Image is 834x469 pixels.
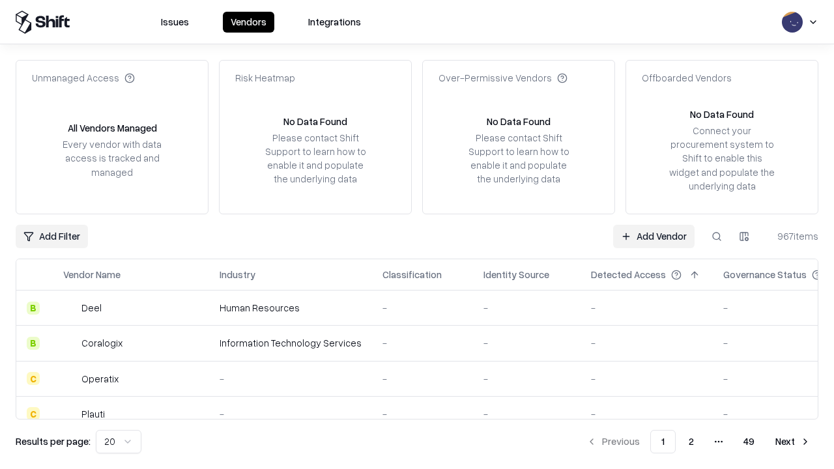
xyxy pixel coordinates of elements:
[439,71,568,85] div: Over-Permissive Vendors
[591,372,702,386] div: -
[483,336,570,350] div: -
[483,372,570,386] div: -
[220,301,362,315] div: Human Resources
[81,336,122,350] div: Coralogix
[591,301,702,315] div: -
[483,407,570,421] div: -
[220,336,362,350] div: Information Technology Services
[613,225,695,248] a: Add Vendor
[487,115,551,128] div: No Data Found
[465,131,573,186] div: Please contact Shift Support to learn how to enable it and populate the underlying data
[382,301,463,315] div: -
[32,71,135,85] div: Unmanaged Access
[235,71,295,85] div: Risk Heatmap
[81,407,105,421] div: Plauti
[16,434,91,448] p: Results per page:
[579,430,818,453] nav: pagination
[27,337,40,350] div: B
[690,107,754,121] div: No Data Found
[650,430,676,453] button: 1
[220,268,255,281] div: Industry
[591,268,666,281] div: Detected Access
[68,121,157,135] div: All Vendors Managed
[63,302,76,315] img: Deel
[81,372,119,386] div: Operatix
[16,225,88,248] button: Add Filter
[27,302,40,315] div: B
[283,115,347,128] div: No Data Found
[591,407,702,421] div: -
[483,301,570,315] div: -
[220,372,362,386] div: -
[223,12,274,33] button: Vendors
[81,301,102,315] div: Deel
[668,124,776,193] div: Connect your procurement system to Shift to enable this widget and populate the underlying data
[382,407,463,421] div: -
[27,372,40,385] div: C
[58,137,166,178] div: Every vendor with data access is tracked and managed
[220,407,362,421] div: -
[766,229,818,243] div: 967 items
[723,268,807,281] div: Governance Status
[261,131,369,186] div: Please contact Shift Support to learn how to enable it and populate the underlying data
[483,268,549,281] div: Identity Source
[63,268,121,281] div: Vendor Name
[382,336,463,350] div: -
[733,430,765,453] button: 49
[27,407,40,420] div: C
[382,372,463,386] div: -
[382,268,442,281] div: Classification
[591,336,702,350] div: -
[63,337,76,350] img: Coralogix
[153,12,197,33] button: Issues
[768,430,818,453] button: Next
[678,430,704,453] button: 2
[642,71,732,85] div: Offboarded Vendors
[300,12,369,33] button: Integrations
[63,372,76,385] img: Operatix
[63,407,76,420] img: Plauti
